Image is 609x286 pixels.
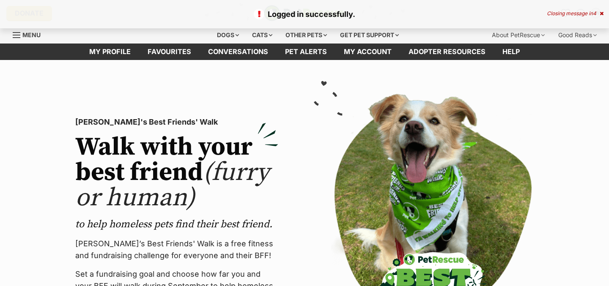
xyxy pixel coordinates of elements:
[13,27,47,42] a: Menu
[75,238,278,261] p: [PERSON_NAME]’s Best Friends' Walk is a free fitness and fundraising challenge for everyone and t...
[400,44,494,60] a: Adopter resources
[75,218,278,231] p: to help homeless pets find their best friend.
[334,27,405,44] div: Get pet support
[139,44,200,60] a: Favourites
[22,31,41,38] span: Menu
[246,27,278,44] div: Cats
[552,27,603,44] div: Good Reads
[211,27,245,44] div: Dogs
[75,157,269,214] span: (furry or human)
[75,116,278,128] p: [PERSON_NAME]'s Best Friends' Walk
[280,27,333,44] div: Other pets
[494,44,528,60] a: Help
[200,44,277,60] a: conversations
[277,44,335,60] a: Pet alerts
[81,44,139,60] a: My profile
[335,44,400,60] a: My account
[75,135,278,211] h2: Walk with your best friend
[486,27,551,44] div: About PetRescue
